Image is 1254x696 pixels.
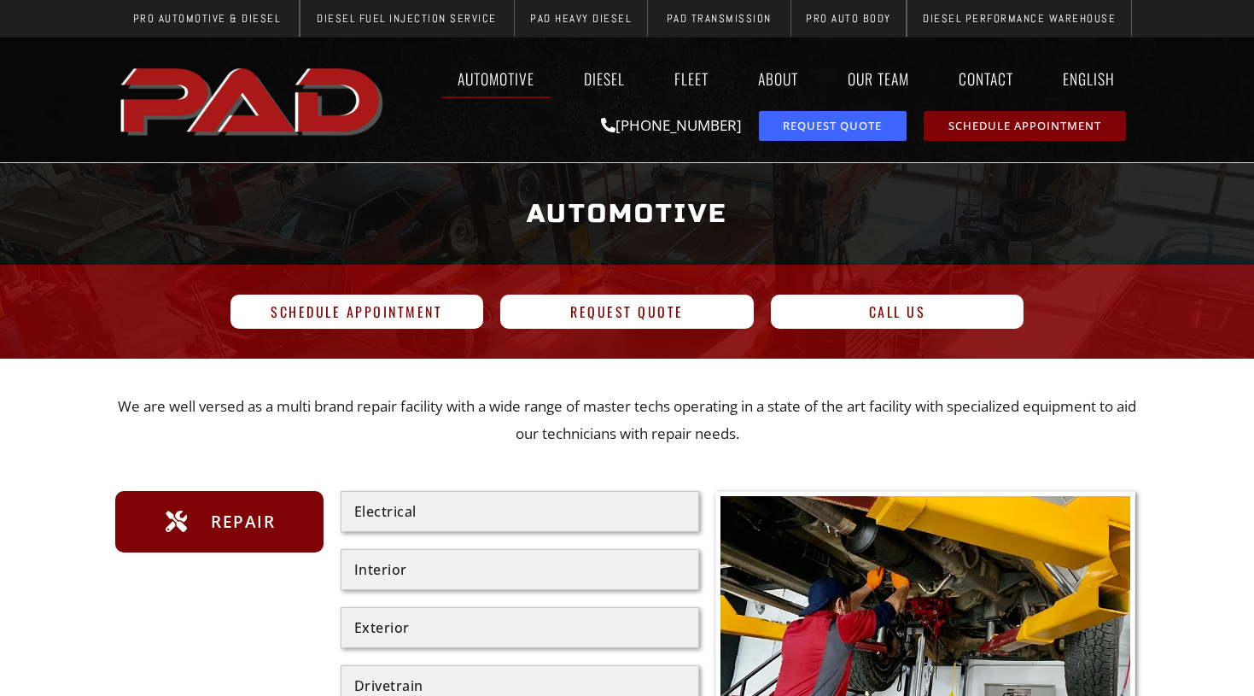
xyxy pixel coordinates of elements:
[354,563,685,576] div: Interior
[771,295,1024,329] a: Call Us
[658,59,725,98] a: Fleet
[806,13,891,24] span: Pro Auto Body
[115,393,1140,448] p: We are well versed as a multi brand repair facility with a wide range of master techs operating i...
[568,59,641,98] a: Diesel
[924,111,1126,141] a: schedule repair or service appointment
[115,54,392,146] img: The image shows the word "PAD" in bold, red, uppercase letters with a slight shadow effect.
[271,305,442,319] span: Schedule Appointment
[667,13,772,24] span: PAD Transmission
[869,305,926,319] span: Call Us
[601,115,742,135] a: [PHONE_NUMBER]
[831,59,925,98] a: Our Team
[948,120,1101,132] span: Schedule Appointment
[500,295,754,329] a: Request Quote
[530,13,631,24] span: PAD Heavy Diesel
[570,305,684,319] span: Request Quote
[354,505,685,518] div: Electrical
[742,59,814,98] a: About
[1047,59,1140,98] a: English
[115,54,392,146] a: pro automotive and diesel home page
[783,120,882,132] span: Request Quote
[133,13,281,24] span: Pro Automotive & Diesel
[441,59,551,98] a: Automotive
[124,182,1131,246] h1: Automotive
[207,508,275,535] span: Repair
[759,111,907,141] a: request a service or repair quote
[392,59,1140,98] nav: Menu
[942,59,1029,98] a: Contact
[230,295,484,329] a: Schedule Appointment
[923,13,1116,24] span: Diesel Performance Warehouse
[354,679,685,693] div: Drivetrain
[317,13,497,24] span: Diesel Fuel Injection Service
[354,621,685,635] div: Exterior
